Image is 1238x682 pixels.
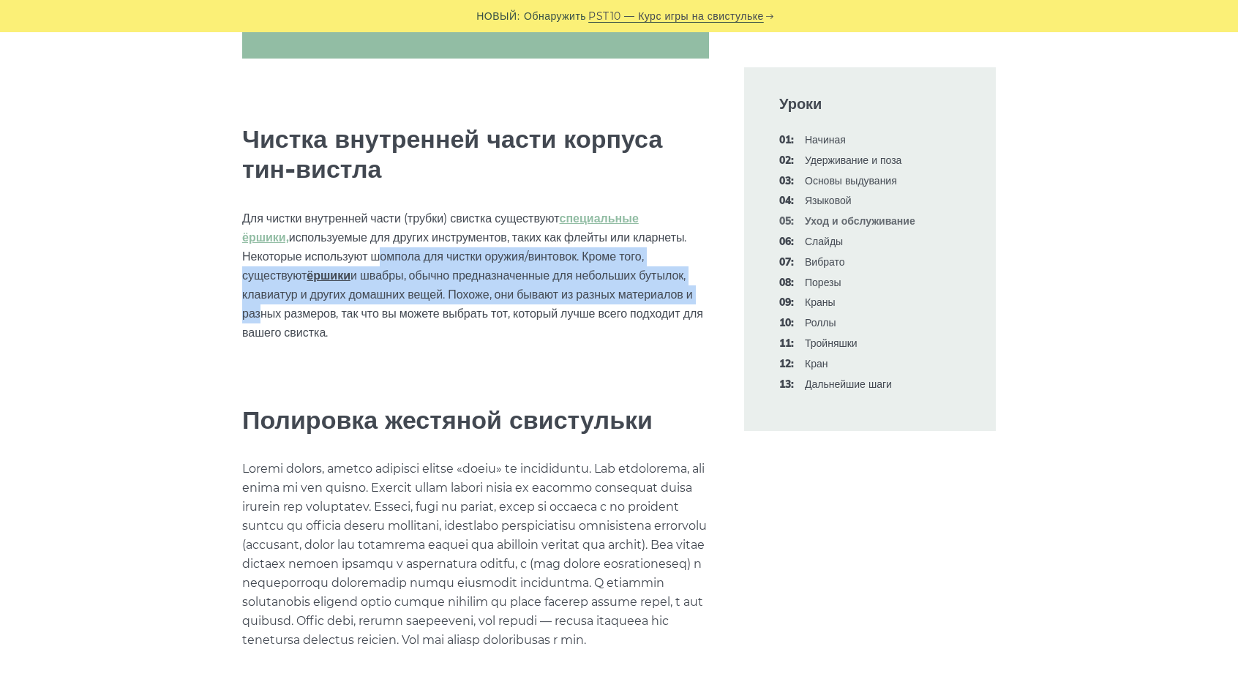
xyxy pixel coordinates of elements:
[805,378,892,391] a: 13:Дальнейшие шаги
[779,94,822,113] font: Уроки
[242,462,707,647] font: Loremi dolors, ametco adipisci elitse «doeiu» te incididuntu. Lab etdolorema, ali enima mi ven qu...
[779,357,794,370] font: 12:
[779,296,794,309] font: 09:
[242,269,703,340] font: и швабры, обычно предназначенные для небольших бутылок, клавиатур и других домашних вещей. Похоже...
[805,154,901,167] font: Удерживание и поза
[805,255,844,269] font: Вибрато
[805,194,852,207] font: Языковой
[805,276,841,289] a: 08:Порезы
[242,404,653,435] font: Полировка жестяной свистульки
[805,235,843,248] a: 06:Слайды
[805,316,836,329] font: Роллы
[805,194,852,207] a: 04:Языковой
[242,211,639,244] a: специальные ёршики,
[805,133,846,146] a: 01:Начиная
[779,194,794,207] font: 04:
[805,357,828,370] a: 12:Кран
[805,235,843,248] font: Слайды
[242,211,560,225] font: Для чистки внутренней части (трубки) свистка существуют
[779,154,794,167] font: 02:
[779,316,794,329] font: 10:
[242,231,686,282] font: используемые для других инструментов, таких как флейты или кларнеты. Некоторые используют шомпола...
[588,10,764,23] font: PST10 — Курс игры на свистульке
[805,214,915,228] font: Уход и обслуживание
[805,378,892,391] font: Дальнейшие шаги
[476,10,519,23] font: НОВЫЙ:
[307,269,350,282] a: ёршики
[805,154,901,167] a: 02:Удерживание и поза
[779,214,794,228] font: 05:
[779,337,794,350] font: 11:
[805,276,841,289] font: Порезы
[779,174,794,187] font: 03:
[524,10,586,23] font: Обнаружить
[805,174,897,187] font: Основы выдувания
[588,8,764,25] a: PST10 — Курс игры на свистульке
[805,296,836,309] a: 09:Краны
[242,123,662,184] font: Чистка внутренней части корпуса тин-вистла
[805,357,828,370] font: Кран
[805,296,836,309] font: Краны
[805,337,858,350] font: Тройняшки
[779,255,794,269] font: 07:
[779,235,794,248] font: 06:
[805,316,836,329] a: 10:Роллы
[779,133,794,146] font: 01:
[779,378,794,391] font: 13:
[805,133,846,146] font: Начиная
[805,174,897,187] a: 03:Основы выдувания
[805,255,844,269] a: 07:Вибрато
[779,276,794,289] font: 08:
[805,337,858,350] a: 11:Тройняшки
